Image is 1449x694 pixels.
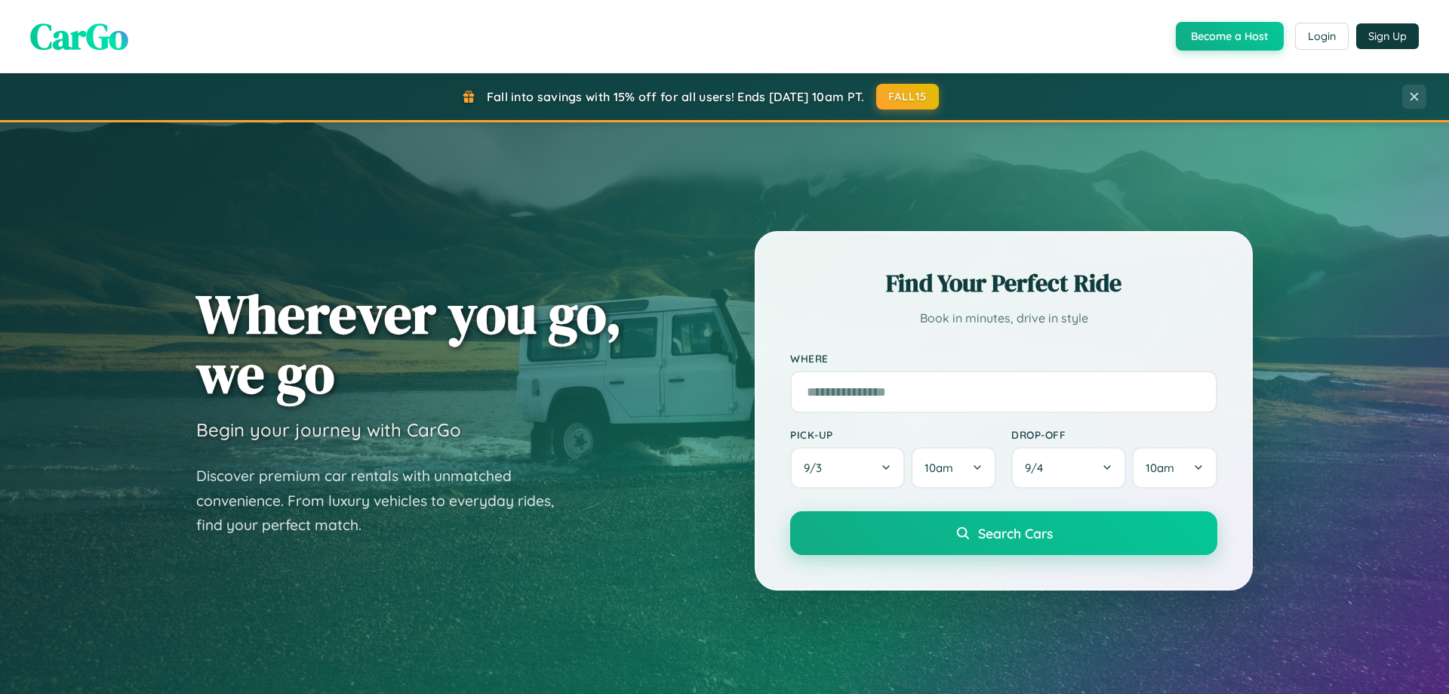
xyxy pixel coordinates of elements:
[1176,22,1284,51] button: Become a Host
[1025,461,1051,475] span: 9 / 4
[790,428,996,441] label: Pick-up
[1132,447,1217,489] button: 10am
[790,307,1217,329] p: Book in minutes, drive in style
[978,525,1053,541] span: Search Cars
[790,352,1217,365] label: Where
[1146,461,1174,475] span: 10am
[30,11,128,61] span: CarGo
[487,89,865,104] span: Fall into savings with 15% off for all users! Ends [DATE] 10am PT.
[1295,23,1349,50] button: Login
[911,447,996,489] button: 10am
[790,511,1217,555] button: Search Cars
[876,84,940,109] button: FALL15
[1011,447,1126,489] button: 9/4
[196,464,574,538] p: Discover premium car rentals with unmatched convenience. From luxury vehicles to everyday rides, ...
[1356,23,1419,49] button: Sign Up
[196,418,461,441] h3: Begin your journey with CarGo
[790,267,1217,300] h2: Find Your Perfect Ride
[924,461,953,475] span: 10am
[196,284,622,403] h1: Wherever you go, we go
[804,461,829,475] span: 9 / 3
[790,447,905,489] button: 9/3
[1011,428,1217,441] label: Drop-off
